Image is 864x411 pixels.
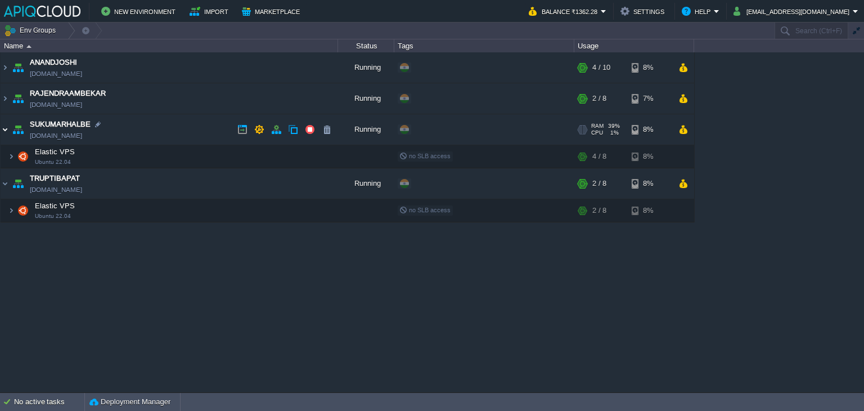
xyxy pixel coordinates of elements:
[26,45,31,48] img: AMDAwAAAACH5BAEAAAAALAAAAAABAAEAAAICRAEAOw==
[591,129,603,136] span: CPU
[592,52,610,83] div: 4 / 10
[632,52,668,83] div: 8%
[101,5,179,18] button: New Environment
[338,168,394,199] div: Running
[339,39,394,52] div: Status
[10,114,26,145] img: AMDAwAAAACH5BAEAAAAALAAAAAABAAEAAAICRAEAOw==
[682,5,714,18] button: Help
[1,39,337,52] div: Name
[591,123,604,129] span: RAM
[30,88,106,99] a: RAJENDRAAMBEKAR
[30,184,82,195] a: [DOMAIN_NAME]
[608,123,620,129] span: 39%
[35,159,71,166] span: Ubuntu 22.04
[399,207,451,213] span: no SLB access
[1,52,10,83] img: AMDAwAAAACH5BAEAAAAALAAAAAABAAEAAAICRAEAOw==
[1,83,10,114] img: AMDAwAAAACH5BAEAAAAALAAAAAABAAEAAAICRAEAOw==
[1,114,10,145] img: AMDAwAAAACH5BAEAAAAALAAAAAABAAEAAAICRAEAOw==
[10,168,26,199] img: AMDAwAAAACH5BAEAAAAALAAAAAABAAEAAAICRAEAOw==
[338,52,394,83] div: Running
[35,213,71,220] span: Ubuntu 22.04
[242,5,303,18] button: Marketplace
[30,57,77,68] a: ANANDJOSHI
[30,119,91,130] a: SUKUMARHALBE
[4,6,80,17] img: APIQCloud
[733,5,853,18] button: [EMAIL_ADDRESS][DOMAIN_NAME]
[338,83,394,114] div: Running
[14,393,84,411] div: No active tasks
[190,5,232,18] button: Import
[15,145,31,168] img: AMDAwAAAACH5BAEAAAAALAAAAAABAAEAAAICRAEAOw==
[620,5,668,18] button: Settings
[607,129,619,136] span: 1%
[30,173,80,184] a: TRUPTIBAPAT
[30,99,82,110] a: [DOMAIN_NAME]
[632,168,668,199] div: 8%
[30,68,82,79] a: [DOMAIN_NAME]
[592,168,606,199] div: 2 / 8
[4,23,60,38] button: Env Groups
[30,130,82,141] a: [DOMAIN_NAME]
[15,199,31,222] img: AMDAwAAAACH5BAEAAAAALAAAAAABAAEAAAICRAEAOw==
[8,145,15,168] img: AMDAwAAAACH5BAEAAAAALAAAAAABAAEAAAICRAEAOw==
[395,39,574,52] div: Tags
[34,148,76,156] a: Elastic VPSUbuntu 22.04
[632,83,668,114] div: 7%
[1,168,10,199] img: AMDAwAAAACH5BAEAAAAALAAAAAABAAEAAAICRAEAOw==
[8,199,15,222] img: AMDAwAAAACH5BAEAAAAALAAAAAABAAEAAAICRAEAOw==
[10,83,26,114] img: AMDAwAAAACH5BAEAAAAALAAAAAABAAEAAAICRAEAOw==
[529,5,601,18] button: Balance ₹1362.28
[592,83,606,114] div: 2 / 8
[89,396,170,408] button: Deployment Manager
[632,145,668,168] div: 8%
[592,199,606,222] div: 2 / 8
[34,202,76,210] a: Elastic VPSUbuntu 22.04
[10,52,26,83] img: AMDAwAAAACH5BAEAAAAALAAAAAABAAEAAAICRAEAOw==
[592,145,606,168] div: 4 / 8
[34,147,76,157] span: Elastic VPS
[338,114,394,145] div: Running
[632,199,668,222] div: 8%
[34,201,76,211] span: Elastic VPS
[399,153,451,159] span: no SLB access
[575,39,694,52] div: Usage
[632,114,668,145] div: 8%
